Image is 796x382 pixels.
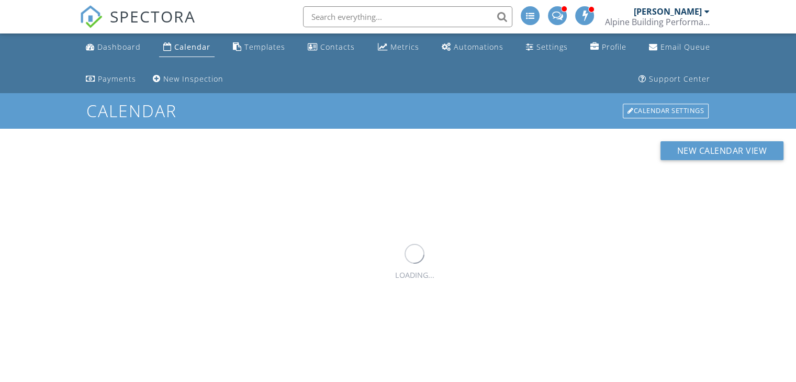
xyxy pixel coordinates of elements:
[174,42,210,52] div: Calendar
[159,38,215,57] a: Calendar
[390,42,419,52] div: Metrics
[373,38,423,57] a: Metrics
[438,38,508,57] a: Automations (Advanced)
[98,74,136,84] div: Payments
[634,6,702,17] div: [PERSON_NAME]
[602,42,626,52] div: Profile
[80,5,103,28] img: The Best Home Inspection Software - Spectora
[244,42,285,52] div: Templates
[86,102,710,120] h1: Calendar
[149,70,228,89] a: New Inspection
[454,42,503,52] div: Automations
[605,17,710,27] div: Alpine Building Performance
[320,42,355,52] div: Contacts
[623,104,709,118] div: Calendar Settings
[645,38,714,57] a: Email Queue
[395,269,434,281] div: LOADING...
[80,14,196,36] a: SPECTORA
[163,74,223,84] div: New Inspection
[634,70,714,89] a: Support Center
[660,141,784,160] button: New Calendar View
[82,70,140,89] a: Payments
[660,42,710,52] div: Email Queue
[229,38,289,57] a: Templates
[303,6,512,27] input: Search everything...
[522,38,572,57] a: Settings
[622,103,710,119] a: Calendar Settings
[649,74,710,84] div: Support Center
[304,38,359,57] a: Contacts
[586,38,631,57] a: Company Profile
[536,42,568,52] div: Settings
[97,42,141,52] div: Dashboard
[82,38,145,57] a: Dashboard
[110,5,196,27] span: SPECTORA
